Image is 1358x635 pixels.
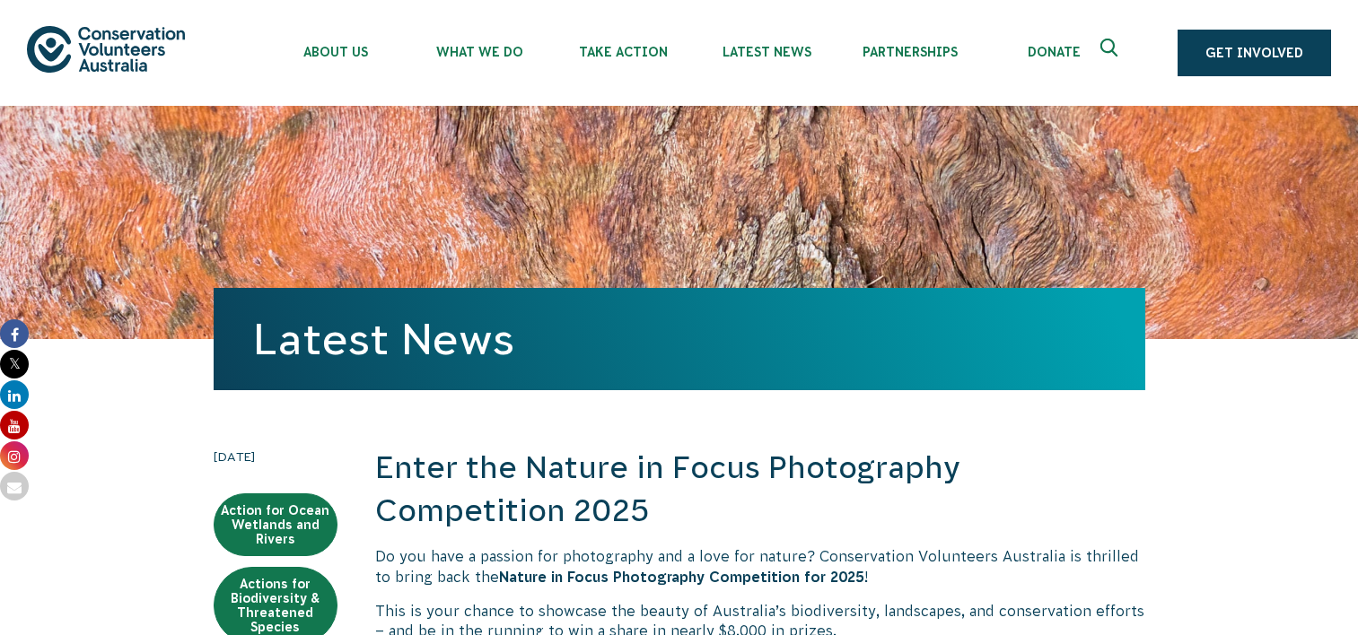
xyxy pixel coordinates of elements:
[214,447,337,466] time: [DATE]
[838,45,982,59] span: Partnerships
[214,493,337,556] a: Action for Ocean Wetlands and Rivers
[264,45,407,59] span: About Us
[375,447,1145,532] h2: Enter the Nature in Focus Photography Competition 2025
[1090,31,1133,74] button: Expand search box Close search box
[551,45,695,59] span: Take Action
[982,45,1126,59] span: Donate
[27,26,185,72] img: logo.svg
[1100,39,1123,67] span: Expand search box
[499,569,864,585] strong: Nature in Focus Photography Competition for 2025
[407,45,551,59] span: What We Do
[1178,30,1331,76] a: Get Involved
[375,546,1145,587] p: Do you have a passion for photography and a love for nature? Conservation Volunteers Australia is...
[695,45,838,59] span: Latest News
[253,315,514,363] a: Latest News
